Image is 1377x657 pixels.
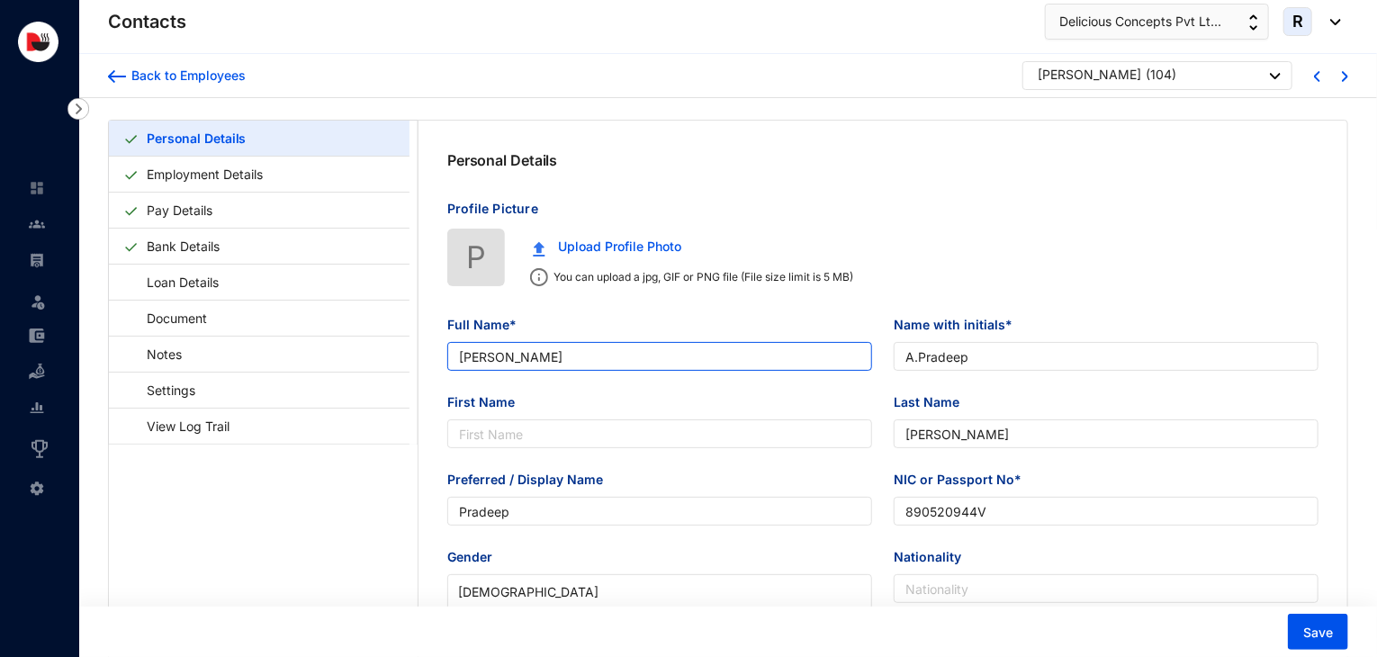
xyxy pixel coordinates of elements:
span: R [1292,13,1303,30]
img: expense-unselected.2edcf0507c847f3e9e96.svg [29,328,45,344]
img: home-unselected.a29eae3204392db15eaf.svg [29,180,45,196]
img: chevron-right-blue.16c49ba0fe93ddb13f341d83a2dbca89.svg [1342,71,1348,82]
img: award_outlined.f30b2bda3bf6ea1bf3dd.svg [29,438,50,460]
img: people-unselected.118708e94b43a90eceab.svg [29,216,45,232]
span: Upload Profile Photo [558,237,681,256]
img: loan-unselected.d74d20a04637f2d15ab5.svg [29,364,45,380]
input: NIC or Passport No* [894,497,1318,526]
img: info.ad751165ce926853d1d36026adaaebbf.svg [530,268,548,286]
li: Reports [14,390,58,426]
label: Name with initials* [894,315,1025,335]
img: dropdown-black.8e83cc76930a90b1a4fdb6d089b7bf3a.svg [1270,73,1281,79]
button: Delicious Concepts Pvt Lt... [1045,4,1269,40]
label: NIC or Passport No* [894,470,1034,490]
label: Full Name* [447,315,529,335]
a: Back to Employees [108,67,246,85]
img: upload.c0f81fc875f389a06f631e1c6d8834da.svg [533,241,545,256]
input: Nationality [894,574,1318,603]
p: ( 104 ) [1146,66,1176,88]
li: Contacts [14,206,58,242]
li: Home [14,170,58,206]
a: Document [123,300,213,337]
li: Expenses [14,318,58,354]
label: Last Name [894,392,972,412]
a: Notes [123,336,188,373]
div: [PERSON_NAME] [1038,66,1141,84]
span: P [466,233,486,281]
label: Gender [447,547,505,567]
a: Bank Details [139,228,227,265]
img: arrow-backward-blue.96c47016eac47e06211658234db6edf5.svg [108,70,126,83]
button: Upload Profile Photo [519,229,695,265]
img: payroll-unselected.b590312f920e76f0c668.svg [29,252,45,268]
a: Employment Details [139,156,270,193]
input: Full Name* [447,342,872,371]
img: settings-unselected.1febfda315e6e19643a1.svg [29,481,45,497]
img: report-unselected.e6a6b4230fc7da01f883.svg [29,400,45,416]
a: View Log Trail [123,408,236,445]
button: Save [1288,614,1348,650]
a: Pay Details [139,192,220,229]
span: Save [1303,624,1333,642]
a: Loan Details [123,264,225,301]
label: Nationality [894,547,974,567]
p: Personal Details [447,149,557,171]
label: First Name [447,392,527,412]
p: You can upload a jpg, GIF or PNG file (File size limit is 5 MB) [548,268,853,286]
input: Name with initials* [894,342,1318,371]
img: up-down-arrow.74152d26bf9780fbf563ca9c90304185.svg [1249,14,1258,31]
input: First Name [447,419,872,448]
img: dropdown-black.8e83cc76930a90b1a4fdb6d089b7bf3a.svg [1321,19,1341,25]
div: Back to Employees [126,67,246,85]
li: Loan [14,354,58,390]
li: Payroll [14,242,58,278]
p: Profile Picture [447,200,1318,229]
img: logo [18,22,58,62]
a: Settings [123,372,202,409]
span: Male [458,579,861,606]
a: Personal Details [139,120,253,157]
label: Preferred / Display Name [447,470,616,490]
span: Delicious Concepts Pvt Lt... [1059,12,1221,31]
input: Last Name [894,419,1318,448]
img: nav-icon-right.af6afadce00d159da59955279c43614e.svg [67,98,89,120]
img: chevron-left-blue.0fda5800d0a05439ff8ddef8047136d5.svg [1314,71,1320,82]
input: Preferred / Display Name [447,497,872,526]
p: Contacts [108,9,186,34]
img: leave-unselected.2934df6273408c3f84d9.svg [29,292,47,310]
